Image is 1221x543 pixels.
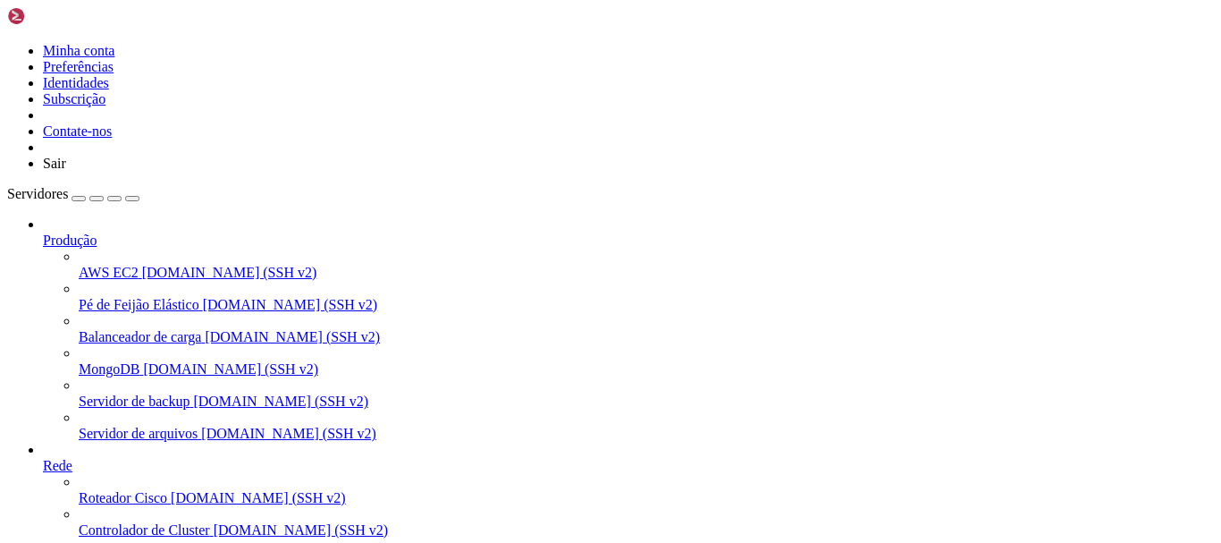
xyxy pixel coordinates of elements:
[205,329,380,344] font: [DOMAIN_NAME] (SSH v2)
[201,426,376,441] font: [DOMAIN_NAME] (SSH v2)
[79,394,189,409] font: Servidor de backup
[193,394,368,409] font: [DOMAIN_NAME] (SSH v2)
[43,123,112,139] a: Contate-nos
[128,129,135,144] div: (16, 8)
[7,129,122,143] font: [opc@Voz01 ~]$ h
[43,233,1214,249] a: Produção
[79,265,139,280] font: AWS EC2
[79,474,1214,506] li: Roteador Cisco [DOMAIN_NAME] (SSH v2)
[7,38,114,52] font: docker --versão
[143,361,318,377] font: [DOMAIN_NAME] (SSH v2)
[43,216,1214,442] li: Produção
[79,522,210,538] font: Controlador de Cluster
[43,91,105,106] a: Subscrição
[43,458,1214,474] a: Rede
[43,458,72,473] font: Rede
[79,506,1214,539] li: Controlador de Cluster [DOMAIN_NAME] (SSH v2)
[43,442,1214,539] li: Rede
[79,490,1214,506] a: Roteador Cisco [DOMAIN_NAME] (SSH v2)
[142,265,317,280] font: [DOMAIN_NAME] (SSH v2)
[79,361,1214,378] a: MongoDB [DOMAIN_NAME] (SSH v2)
[79,361,139,377] font: MongoDB
[79,394,1214,410] a: Servidor de backup [DOMAIN_NAME] (SSH v2)
[43,233,97,248] font: Produção
[79,329,1214,345] a: Balanceador de carga [DOMAIN_NAME] (SSH v2)
[203,297,378,312] font: [DOMAIN_NAME] (SSH v2)
[7,114,150,128] font: [opc@Voz01 ~]$ ajuda
[7,7,164,21] font: [opc@Voz01 ~]$ ```bash
[79,522,1214,539] a: Controlador de Cluster [DOMAIN_NAME] (SSH v2)
[79,249,1214,281] li: AWS EC2 [DOMAIN_NAME] (SSH v2)
[79,426,1214,442] a: Servidor de arquivos [DOMAIN_NAME] (SSH v2)
[79,426,198,441] font: Servidor de arquivos
[79,313,1214,345] li: Balanceador de carga [DOMAIN_NAME] (SSH v2)
[43,43,114,58] a: Minha conta
[79,490,167,505] font: Roteador Cisco
[79,297,1214,313] a: Pé de Feijão Elástico [DOMAIN_NAME] (SSH v2)
[43,156,66,171] font: Sair
[79,345,1214,378] li: MongoDB [DOMAIN_NAME] (SSH v2)
[79,297,199,312] font: Pé de Feijão Elástico
[7,186,139,201] a: Servidores
[79,265,1214,281] a: AWS EC2 [DOMAIN_NAME] (SSH v2)
[79,410,1214,442] li: Servidor de arquivos [DOMAIN_NAME] (SSH v2)
[7,98,222,113] font: [opc@Voz01 ~]$ docker --versão
[7,68,29,82] font: ```
[7,7,110,25] img: Shellngn
[79,281,1214,313] li: Pé de Feijão Elástico [DOMAIN_NAME] (SSH v2)
[214,522,389,538] font: [DOMAIN_NAME] (SSH v2)
[79,378,1214,410] li: Servidor de backup [DOMAIN_NAME] (SSH v2)
[171,490,346,505] font: [DOMAIN_NAME] (SSH v2)
[7,186,68,201] font: Servidores
[43,59,114,74] a: Preferências
[43,75,109,90] a: Identidades
[79,329,201,344] font: Balanceador de carga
